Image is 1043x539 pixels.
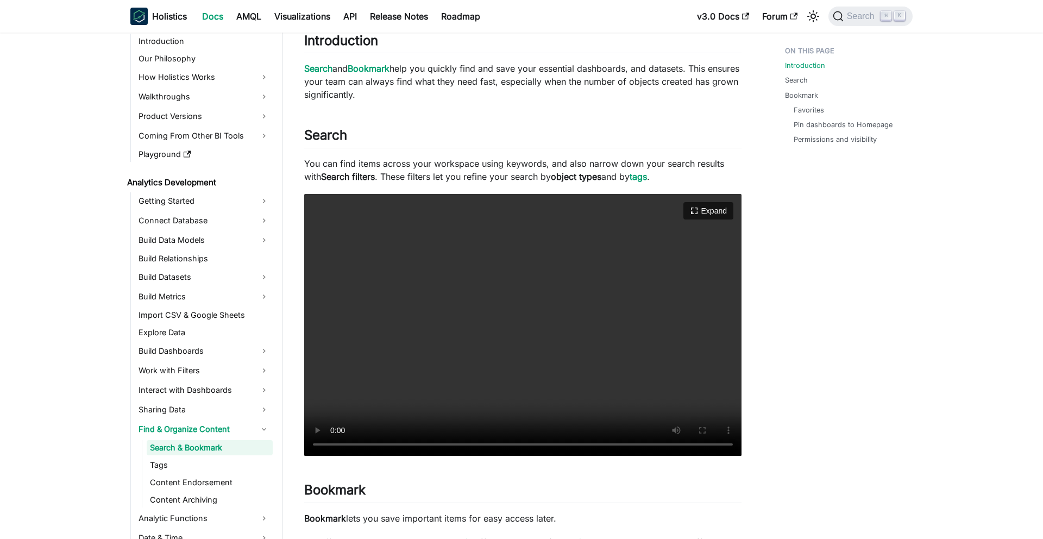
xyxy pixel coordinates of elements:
a: Bookmark [785,90,818,101]
a: Connect Database [135,212,273,229]
a: Analytic Functions [135,510,273,527]
a: Release Notes [363,8,435,25]
a: Search [785,75,808,85]
a: tags [630,171,647,182]
a: How Holistics Works [135,68,273,86]
a: Build Dashboards [135,342,273,360]
a: Build Data Models [135,231,273,249]
h2: Bookmark [304,482,742,503]
a: API [337,8,363,25]
a: Content Endorsement [147,475,273,490]
a: Introduction [135,34,273,49]
p: and help you quickly find and save your essential dashboards, and datasets. This ensures your tea... [304,62,742,101]
a: HolisticsHolistics [130,8,187,25]
a: Search & Bookmark [147,440,273,455]
a: Build Datasets [135,268,273,286]
a: Find & Organize Content [135,421,273,438]
a: Build Relationships [135,251,273,266]
a: Import CSV & Google Sheets [135,308,273,323]
a: Bookmark [348,63,389,74]
video: Your browser does not support embedding video, but you can . [304,194,742,456]
button: Search (Command+K) [828,7,913,26]
button: Expand video [683,202,733,220]
p: You can find items across your workspace using keywords, and also narrow down your search results... [304,157,742,183]
a: Interact with Dashboards [135,381,273,399]
a: Analytics Development [124,175,273,190]
a: Tags [147,457,273,473]
a: Work with Filters [135,362,273,379]
strong: Search filters [321,171,375,182]
kbd: K [894,11,905,21]
a: Search [304,63,332,74]
a: Walkthroughs [135,88,273,105]
a: Build Metrics [135,288,273,305]
img: Holistics [130,8,148,25]
span: Search [844,11,881,21]
a: Roadmap [435,8,487,25]
h2: Search [304,127,742,148]
a: AMQL [230,8,268,25]
kbd: ⌘ [881,11,891,21]
p: lets you save important items for easy access later. [304,512,742,525]
a: Pin dashboards to Homepage [794,120,893,130]
a: Permissions and visibility [794,134,877,145]
a: Docs [196,8,230,25]
a: Sharing Data [135,401,273,418]
button: Switch between dark and light mode (currently light mode) [805,8,822,25]
h2: Introduction [304,33,742,53]
a: v3.0 Docs [690,8,756,25]
a: Product Versions [135,108,273,125]
a: Visualizations [268,8,337,25]
a: Playground [135,147,273,162]
a: Introduction [785,60,825,71]
a: Getting Started [135,192,273,210]
strong: Bookmark [304,513,346,524]
a: Explore Data [135,325,273,340]
a: Our Philosophy [135,51,273,66]
strong: object types [551,171,601,182]
a: Forum [756,8,804,25]
a: Favorites [794,105,824,115]
a: Content Archiving [147,492,273,507]
nav: Docs sidebar [120,33,282,539]
a: Coming From Other BI Tools [135,127,273,145]
b: Holistics [152,10,187,23]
